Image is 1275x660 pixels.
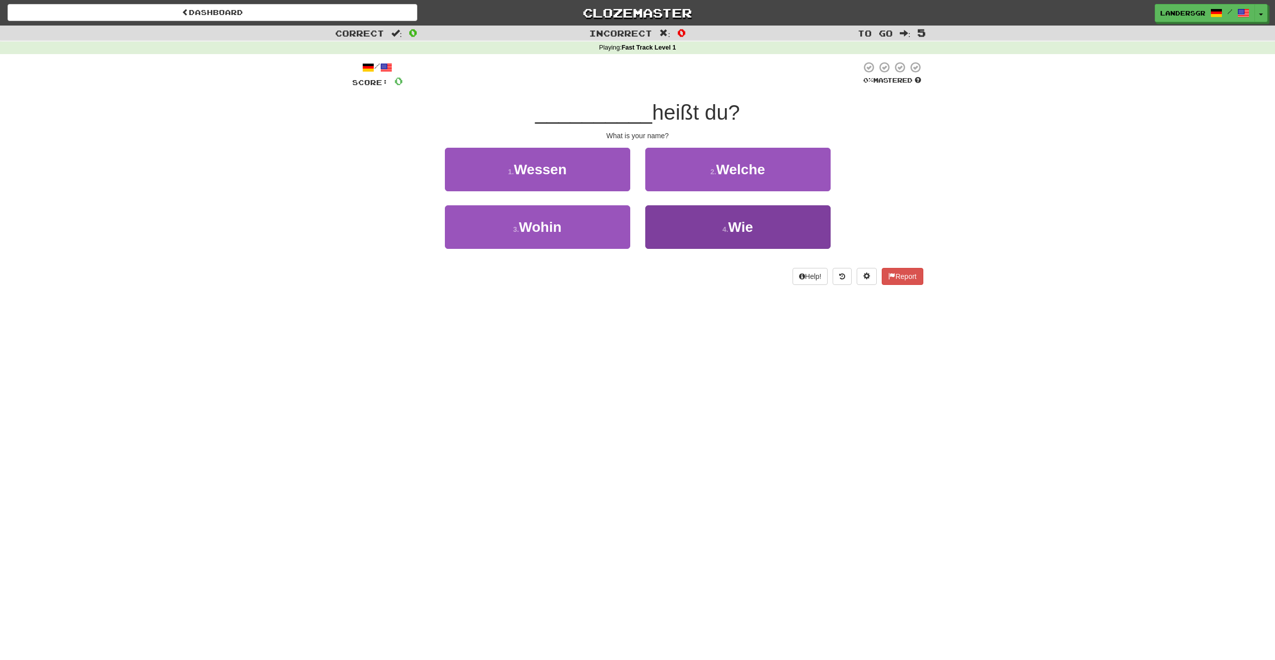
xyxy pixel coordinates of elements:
span: 0 [409,27,417,39]
div: Mastered [861,76,923,85]
a: landersgr / [1155,4,1255,22]
button: 2.Welche [645,148,831,191]
span: Score: [352,78,388,87]
span: : [659,29,670,38]
small: 2 . [710,168,716,176]
span: 5 [917,27,926,39]
strong: Fast Track Level 1 [622,44,676,51]
div: What is your name? [352,131,923,141]
span: Wessen [514,162,567,177]
span: heißt du? [652,101,740,124]
small: 3 . [513,225,519,233]
button: 3.Wohin [445,205,630,249]
span: 0 % [863,76,873,84]
span: __________ [535,101,652,124]
a: Dashboard [8,4,417,21]
button: 1.Wessen [445,148,630,191]
span: 0 [394,75,403,87]
span: : [900,29,911,38]
button: Round history (alt+y) [833,268,852,285]
small: 1 . [508,168,514,176]
button: Report [882,268,923,285]
button: Help! [793,268,828,285]
span: Incorrect [589,28,652,38]
span: Welche [716,162,766,177]
span: Wie [728,219,753,235]
span: landersgr [1160,9,1205,18]
span: 0 [677,27,686,39]
span: Correct [335,28,384,38]
span: : [391,29,402,38]
a: Clozemaster [432,4,842,22]
span: / [1227,8,1232,15]
div: / [352,61,403,74]
span: Wohin [519,219,562,235]
small: 4 . [722,225,728,233]
span: To go [858,28,893,38]
button: 4.Wie [645,205,831,249]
